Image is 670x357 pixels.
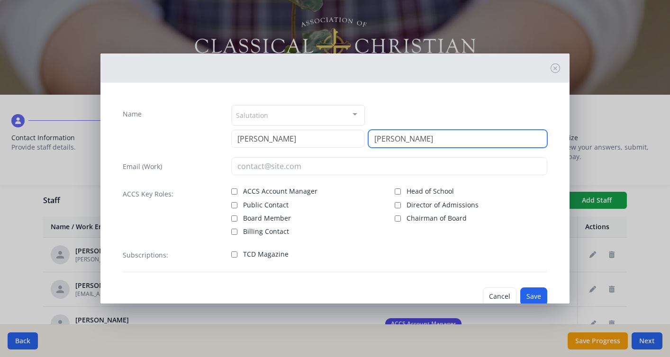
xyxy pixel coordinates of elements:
span: Board Member [243,214,291,223]
span: ACCS Account Manager [243,187,317,196]
input: Board Member [231,215,237,222]
span: Head of School [407,187,454,196]
input: contact@site.com [231,157,547,175]
button: Save [520,287,547,305]
button: Cancel [483,287,516,305]
input: Head of School [395,188,401,195]
span: Billing Contact [243,227,289,236]
label: Email (Work) [123,162,162,171]
input: ACCS Account Manager [231,188,237,195]
input: First Name [231,130,364,148]
input: Public Contact [231,202,237,208]
label: ACCS Key Roles: [123,189,173,199]
label: Name [123,109,142,119]
label: Subscriptions: [123,250,168,260]
span: Public Contact [243,200,289,210]
span: Chairman of Board [407,214,467,223]
input: Director of Admissions [395,202,401,208]
span: TCD Magazine [243,250,289,259]
input: Chairman of Board [395,215,401,222]
input: Last Name [368,130,547,148]
input: Billing Contact [231,229,237,235]
span: Salutation [236,109,268,120]
input: TCD Magazine [231,251,237,258]
span: Director of Admissions [407,200,479,210]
